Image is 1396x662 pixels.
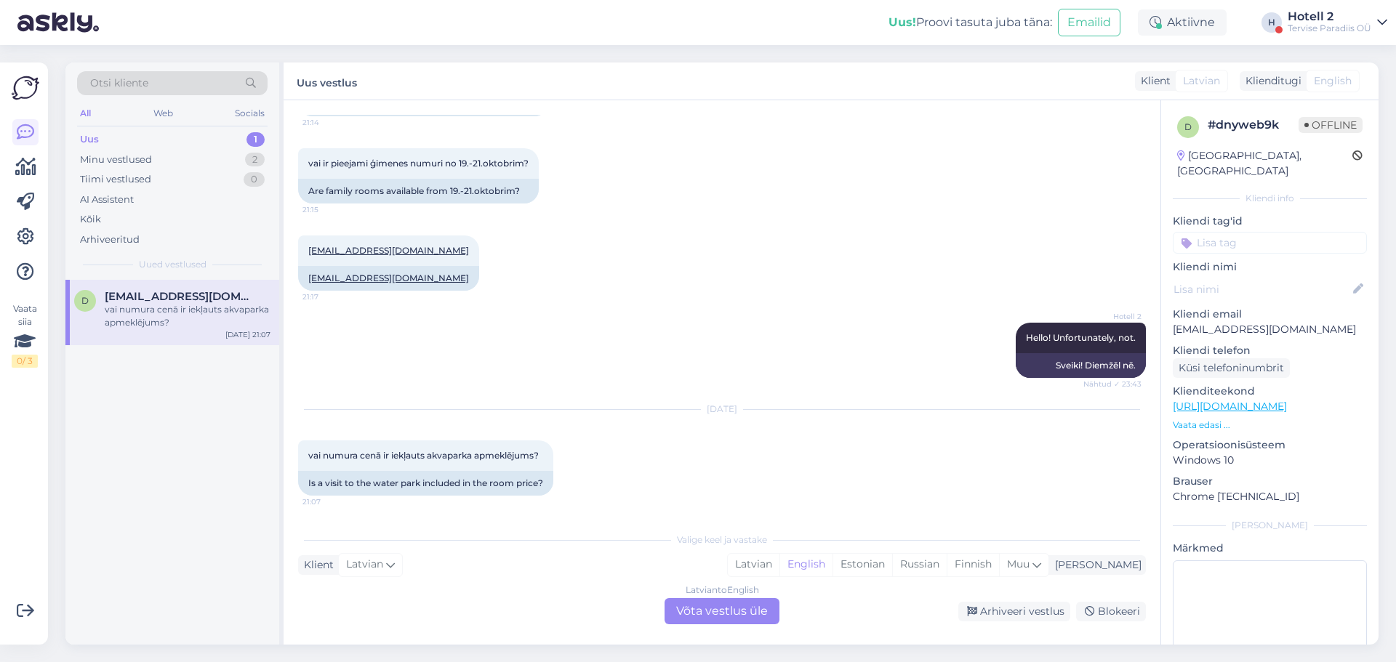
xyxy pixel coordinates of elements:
[1087,311,1142,322] span: Hotell 2
[1183,73,1220,89] span: Latvian
[232,104,268,123] div: Socials
[298,533,1146,546] div: Valige keel ja vastake
[1174,281,1350,297] input: Lisa nimi
[1173,489,1367,504] p: Chrome [TECHNICAL_ID]
[686,584,759,597] div: Latvian to English
[81,295,89,306] span: d
[105,303,270,329] div: vai numura cenā ir iekļauts akvaparka apmeklējums?
[1076,602,1146,621] div: Blokeeri
[1299,117,1363,133] span: Offline
[298,471,553,496] div: Is a visit to the water park included in the room price?
[80,233,140,247] div: Arhiveeritud
[1173,358,1290,378] div: Küsi telefoninumbrit
[1288,11,1371,23] div: Hotell 2
[1173,192,1367,205] div: Kliendi info
[1026,332,1136,343] span: Hello! Unfortunately, not.
[1173,519,1367,532] div: [PERSON_NAME]
[1184,121,1192,132] span: d
[346,557,383,573] span: Latvian
[1173,419,1367,432] p: Vaata edasi ...
[80,132,99,147] div: Uus
[1135,73,1171,89] div: Klient
[1058,9,1120,36] button: Emailid
[1314,73,1352,89] span: English
[105,290,256,303] span: dace.piroga@gmail.com
[833,554,892,576] div: Estonian
[298,403,1146,416] div: [DATE]
[1007,557,1030,570] span: Muu
[308,450,539,461] span: vai numura cenā ir iekļauts akvaparka apmeklējums?
[1177,148,1352,179] div: [GEOGRAPHIC_DATA], [GEOGRAPHIC_DATA]
[298,179,539,203] div: Are family rooms available from 19.-21.oktobrim?
[12,74,39,102] img: Askly Logo
[958,602,1070,621] div: Arhiveeri vestlus
[90,76,148,91] span: Otsi kliente
[77,104,94,123] div: All
[1173,384,1367,399] p: Klienditeekond
[80,172,151,187] div: Tiimi vestlused
[1288,23,1371,34] div: Tervise Paradiis OÜ
[1016,353,1146,378] div: Sveiki! Diemžēl nē.
[1173,453,1367,468] p: Windows 10
[245,153,265,167] div: 2
[892,554,947,576] div: Russian
[1240,73,1301,89] div: Klienditugi
[1173,400,1287,413] a: [URL][DOMAIN_NAME]
[302,204,357,215] span: 21:15
[302,291,357,302] span: 21:17
[308,245,469,256] a: [EMAIL_ADDRESS][DOMAIN_NAME]
[139,258,206,271] span: Uued vestlused
[1138,9,1227,36] div: Aktiivne
[308,158,529,169] span: vai ir pieejami ģimenes numuri no 19.-21.oktobrim?
[665,598,779,624] div: Võta vestlus üle
[246,132,265,147] div: 1
[1173,437,1367,453] p: Operatsioonisüsteem
[12,302,38,368] div: Vaata siia
[947,554,999,576] div: Finnish
[302,117,357,128] span: 21:14
[1173,541,1367,556] p: Märkmed
[888,15,916,29] b: Uus!
[298,557,334,573] div: Klient
[1173,343,1367,358] p: Kliendi telefon
[1049,557,1142,573] div: [PERSON_NAME]
[80,212,101,227] div: Kõik
[1173,214,1367,229] p: Kliendi tag'id
[297,71,357,91] label: Uus vestlus
[1261,12,1282,33] div: H
[888,14,1052,31] div: Proovi tasuta juba täna:
[1173,474,1367,489] p: Brauser
[1208,116,1299,134] div: # dnyweb9k
[1173,307,1367,322] p: Kliendi email
[1173,259,1367,275] p: Kliendi nimi
[80,193,134,207] div: AI Assistent
[308,273,469,283] a: [EMAIL_ADDRESS][DOMAIN_NAME]
[80,153,152,167] div: Minu vestlused
[12,355,38,368] div: 0 / 3
[225,329,270,340] div: [DATE] 21:07
[1173,232,1367,254] input: Lisa tag
[302,496,357,507] span: 21:07
[728,554,779,576] div: Latvian
[1173,322,1367,337] p: [EMAIL_ADDRESS][DOMAIN_NAME]
[244,172,265,187] div: 0
[1083,379,1142,389] span: Nähtud ✓ 23:43
[151,104,176,123] div: Web
[779,554,833,576] div: English
[1288,11,1387,34] a: Hotell 2Tervise Paradiis OÜ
